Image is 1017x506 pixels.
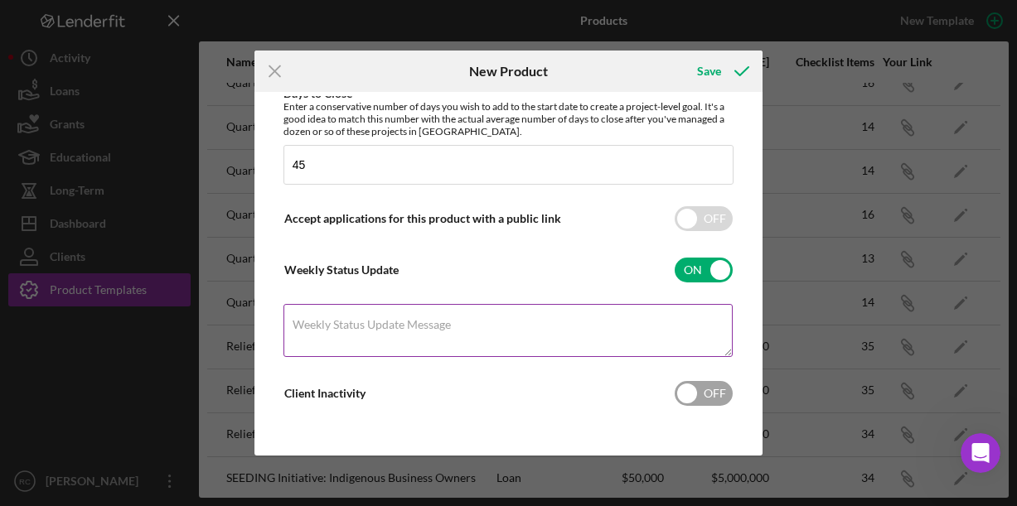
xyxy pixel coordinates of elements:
div: Enter a conservative number of days you wish to add to the start date to create a project-level g... [283,100,734,137]
iframe: Intercom live chat [961,433,1000,473]
button: go back [11,7,42,38]
div: Save [697,55,721,88]
label: Client Inactivity [284,386,366,400]
label: Accept applications for this product with a public link [284,211,561,225]
button: Expand window [259,7,291,38]
label: Weekly Status Update [284,263,399,277]
span: smiley reaction [27,373,41,388]
label: Days to Close [283,86,352,100]
h6: New Product [469,64,548,79]
button: Save [680,55,763,88]
div: Close [291,7,321,36]
span: 😃 [27,373,41,388]
span: neutral face reaction [14,373,28,388]
label: Weekly Status Update Message [293,318,451,331]
span: 😐 [14,373,28,388]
